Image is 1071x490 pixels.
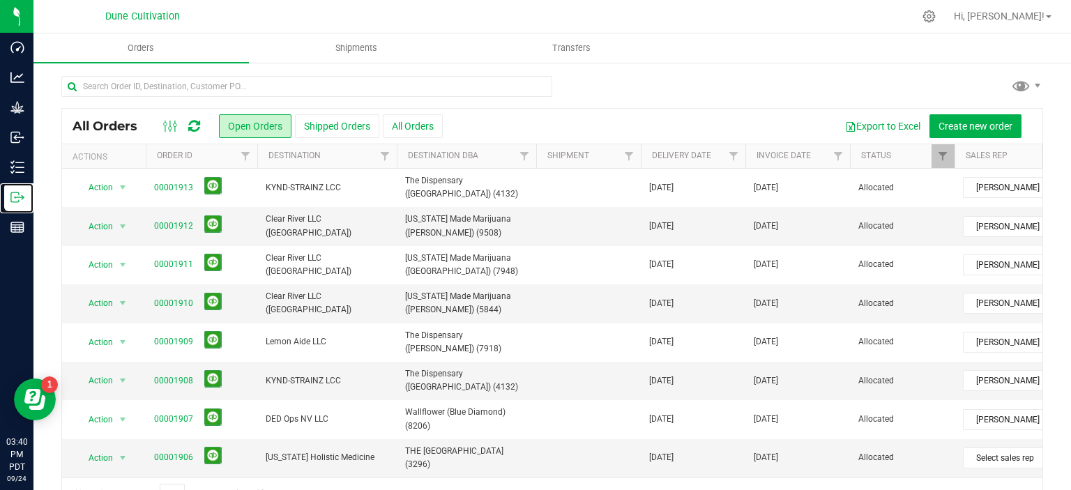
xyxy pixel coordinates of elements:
p: 09/24 [6,473,27,484]
span: select [114,178,132,197]
span: Hi, [PERSON_NAME]! [954,10,1045,22]
span: [DATE] [754,335,778,349]
span: [DATE] [649,413,674,426]
a: Sales Rep [966,151,1008,160]
inline-svg: Reports [10,220,24,234]
span: [DATE] [754,181,778,194]
inline-svg: Outbound [10,190,24,204]
span: DED Ops NV LLC [266,413,388,426]
a: 00001908 [154,374,193,388]
button: Create new order [929,114,1021,138]
span: Clear River LLC ([GEOGRAPHIC_DATA]) [266,290,388,316]
a: Shipments [249,33,464,63]
span: Allocated [858,451,946,464]
a: Status [861,151,891,160]
span: select [114,371,132,390]
inline-svg: Analytics [10,70,24,84]
span: [US_STATE] Holistic Medicine [266,451,388,464]
span: Shipments [317,42,396,54]
span: Action [76,410,114,429]
a: Order ID [157,151,192,160]
p: 03:40 PM PDT [6,436,27,473]
a: Orders [33,33,249,63]
span: [PERSON_NAME] [964,178,1068,197]
span: [US_STATE] Made Marijuana ([GEOGRAPHIC_DATA]) (7948) [405,252,528,278]
button: Export to Excel [836,114,929,138]
span: [DATE] [649,181,674,194]
a: 00001910 [154,297,193,310]
span: [DATE] [649,374,674,388]
span: Allocated [858,335,946,349]
iframe: Resource center unread badge [41,376,58,393]
a: Filter [234,144,257,168]
a: 00001907 [154,413,193,426]
span: Clear River LLC ([GEOGRAPHIC_DATA]) [266,213,388,239]
span: [PERSON_NAME] [964,410,1068,429]
span: Allocated [858,374,946,388]
span: The Dispensary ([GEOGRAPHIC_DATA]) (4132) [405,367,528,394]
iframe: Resource center [14,378,56,420]
span: [DATE] [649,220,674,233]
a: Destination DBA [408,151,478,160]
span: select [114,332,132,352]
span: Allocated [858,258,946,271]
span: Action [76,332,114,352]
span: Transfers [533,42,609,54]
input: Search Order ID, Destination, Customer PO... [61,76,552,97]
span: Orders [109,42,173,54]
a: Filter [827,144,850,168]
span: [DATE] [754,297,778,310]
span: Wallflower (Blue Diamond) (8206) [405,406,528,432]
a: Invoice Date [757,151,811,160]
span: The Dispensary ([GEOGRAPHIC_DATA]) (4132) [405,174,528,201]
span: Select sales rep [964,448,1068,468]
span: Clear River LLC ([GEOGRAPHIC_DATA]) [266,252,388,278]
a: Filter [374,144,397,168]
span: Create new order [939,121,1012,132]
span: select [114,255,132,275]
a: Transfers [464,33,679,63]
span: The Dispensary ([PERSON_NAME]) (7918) [405,329,528,355]
span: [PERSON_NAME] [964,255,1068,275]
span: [US_STATE] Made Marijuana ([PERSON_NAME]) (5844) [405,290,528,316]
span: All Orders [73,118,151,134]
span: Action [76,371,114,390]
span: Action [76,217,114,236]
span: KYND-STRAINZ LCC [266,374,388,388]
span: Allocated [858,297,946,310]
span: [DATE] [754,451,778,464]
span: Allocated [858,413,946,426]
a: Filter [513,144,536,168]
div: Manage settings [920,10,938,23]
span: select [114,217,132,236]
inline-svg: Dashboard [10,40,24,54]
span: select [114,448,132,468]
span: Action [76,448,114,468]
span: select [114,410,132,429]
a: Delivery Date [652,151,711,160]
a: Filter [722,144,745,168]
span: [DATE] [649,258,674,271]
span: [DATE] [754,220,778,233]
inline-svg: Inbound [10,130,24,144]
span: Allocated [858,220,946,233]
span: [DATE] [754,258,778,271]
button: All Orders [383,114,443,138]
span: [DATE] [649,335,674,349]
span: [PERSON_NAME] [964,293,1068,313]
span: Lemon Aide LLC [266,335,388,349]
span: [PERSON_NAME] [964,371,1068,390]
a: Filter [932,144,955,168]
span: [DATE] [754,413,778,426]
span: KYND-STRAINZ LCC [266,181,388,194]
a: Shipment [547,151,589,160]
span: [DATE] [649,297,674,310]
a: 00001909 [154,335,193,349]
span: Dune Cultivation [105,10,180,22]
span: Allocated [858,181,946,194]
a: Filter [618,144,641,168]
a: Destination [268,151,321,160]
span: Action [76,255,114,275]
div: Actions [73,152,140,162]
